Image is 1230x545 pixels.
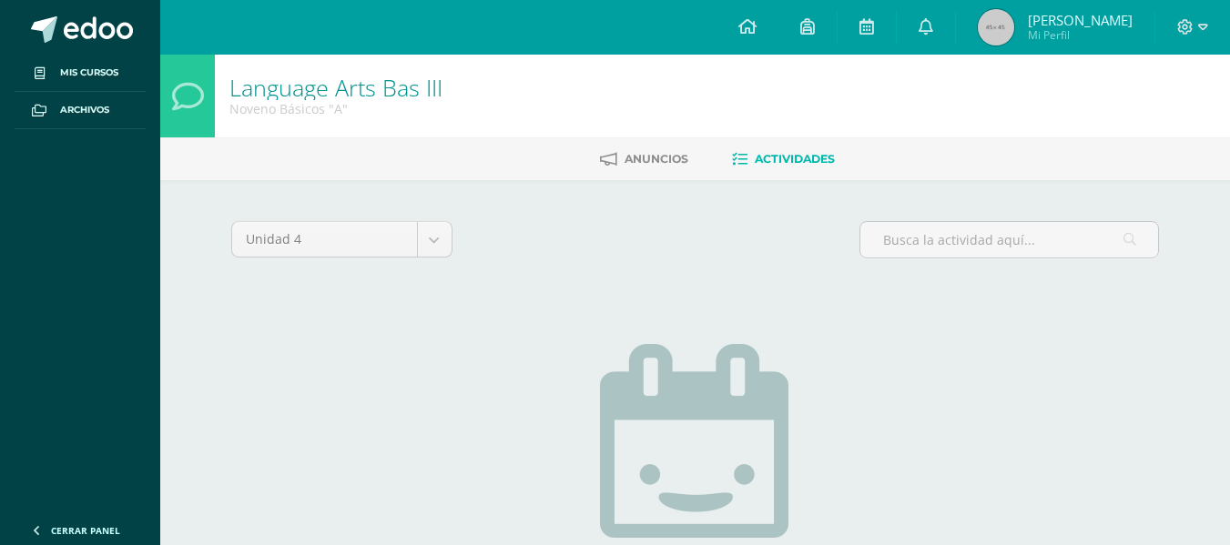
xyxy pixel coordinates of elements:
span: Cerrar panel [51,524,120,537]
span: Anuncios [625,152,688,166]
div: Noveno Básicos 'A' [229,100,442,117]
span: Unidad 4 [246,222,403,257]
a: Language Arts Bas III [229,72,442,103]
a: Unidad 4 [232,222,452,257]
span: Actividades [755,152,835,166]
a: Actividades [732,145,835,174]
a: Archivos [15,92,146,129]
span: Mi Perfil [1028,27,1133,43]
span: Mis cursos [60,66,118,80]
a: Anuncios [600,145,688,174]
input: Busca la actividad aquí... [860,222,1158,257]
a: Mis cursos [15,55,146,92]
span: [PERSON_NAME] [1028,11,1133,29]
span: Archivos [60,103,109,117]
img: 45x45 [978,9,1014,45]
h1: Language Arts Bas III [229,75,442,100]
